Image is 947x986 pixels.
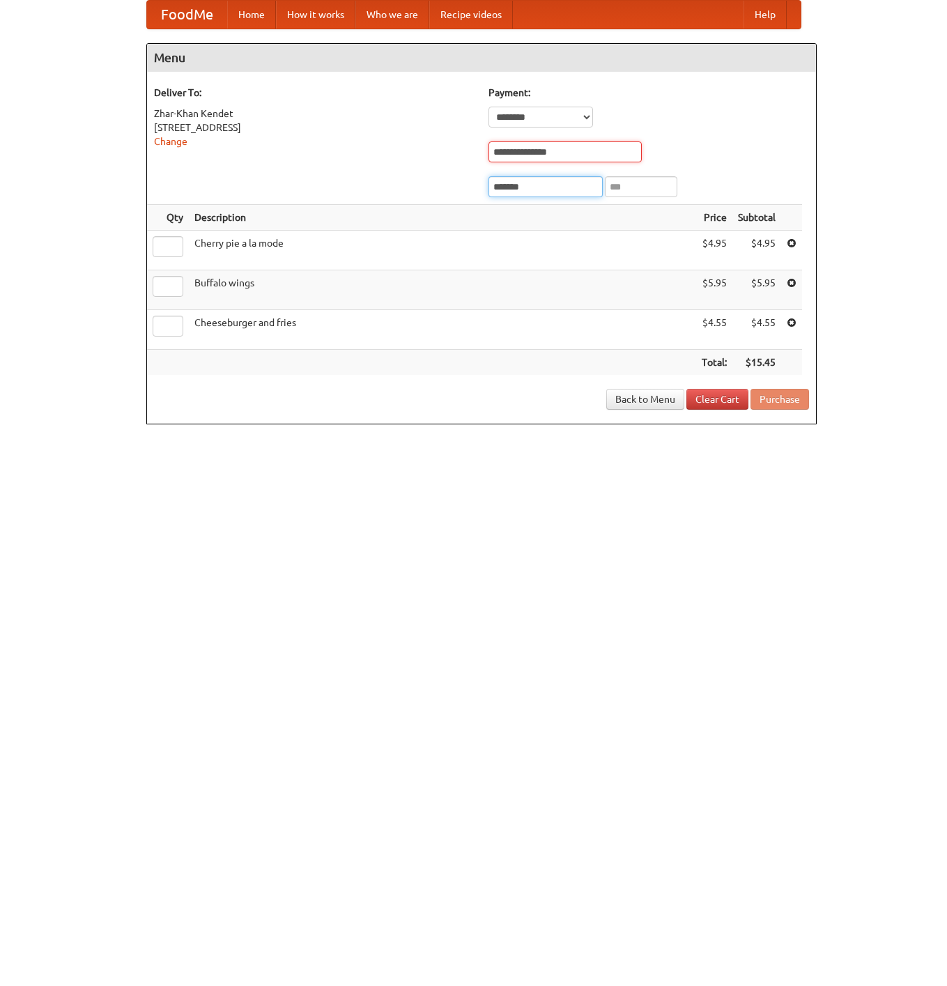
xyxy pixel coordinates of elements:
h4: Menu [147,44,816,72]
th: Qty [147,205,189,231]
th: Subtotal [732,205,781,231]
td: $5.95 [696,270,732,310]
th: Total: [696,350,732,376]
td: Cherry pie a la mode [189,231,696,270]
td: $4.55 [732,310,781,350]
td: $4.95 [732,231,781,270]
td: Cheeseburger and fries [189,310,696,350]
h5: Payment: [488,86,809,100]
a: Back to Menu [606,389,684,410]
div: Zhar-Khan Kendet [154,107,475,121]
a: Clear Cart [686,389,748,410]
th: $15.45 [732,350,781,376]
td: $5.95 [732,270,781,310]
th: Description [189,205,696,231]
a: Who we are [355,1,429,29]
th: Price [696,205,732,231]
a: FoodMe [147,1,227,29]
td: $4.95 [696,231,732,270]
h5: Deliver To: [154,86,475,100]
a: Home [227,1,276,29]
div: [STREET_ADDRESS] [154,121,475,134]
td: Buffalo wings [189,270,696,310]
td: $4.55 [696,310,732,350]
a: How it works [276,1,355,29]
button: Purchase [750,389,809,410]
a: Help [744,1,787,29]
a: Change [154,136,187,147]
a: Recipe videos [429,1,513,29]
